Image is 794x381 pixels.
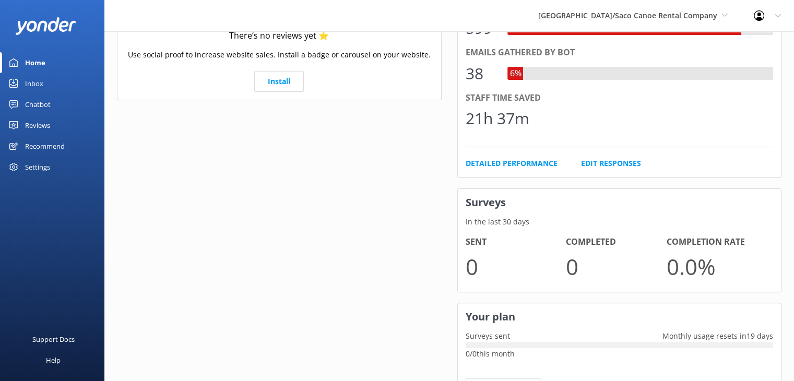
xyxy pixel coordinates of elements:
div: Reviews [25,115,50,136]
p: Use social proof to increase website sales. Install a badge or carousel on your website. [128,49,431,61]
div: 6% [507,67,524,80]
p: Surveys sent [458,330,518,342]
a: Detailed Performance [466,158,558,169]
div: Settings [25,157,50,177]
div: Help [46,350,61,371]
p: 0 [466,249,566,284]
p: 0 / 0 this month [466,348,774,360]
h3: Your plan [458,303,781,330]
div: 21h 37m [466,106,529,131]
div: Inbox [25,73,43,94]
p: Monthly usage resets in 19 days [655,330,781,342]
div: Staff time saved [466,91,774,105]
div: Recommend [25,136,65,157]
div: Emails gathered by bot [466,46,774,59]
span: [GEOGRAPHIC_DATA]/Saco Canoe Rental Company [538,10,717,20]
p: 0 [566,249,667,284]
h4: Sent [466,235,566,249]
div: 38 [466,61,497,86]
a: Edit Responses [581,158,641,169]
div: Chatbot [25,94,51,115]
div: Home [25,52,45,73]
p: 0.0 % [667,249,767,284]
div: Support Docs [32,329,75,350]
a: Install [254,71,304,92]
h4: Completion Rate [667,235,767,249]
h4: Completed [566,235,667,249]
p: In the last 30 days [458,216,781,228]
div: There’s no reviews yet ⭐ [229,29,329,43]
img: yonder-white-logo.png [16,17,76,34]
h3: Surveys [458,189,781,216]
